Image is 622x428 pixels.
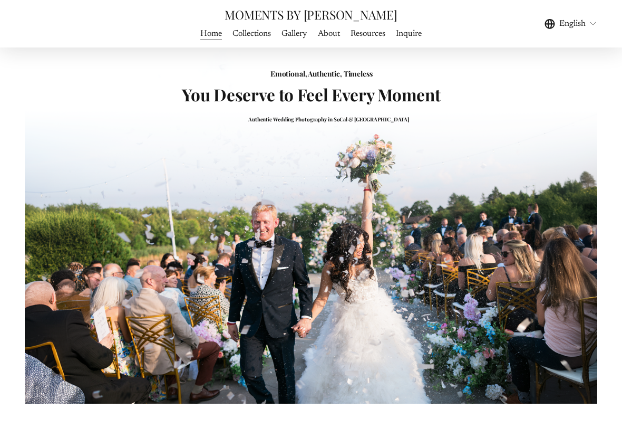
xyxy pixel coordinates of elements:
a: Collections [232,26,271,41]
a: Home [200,26,222,41]
a: Resources [351,26,385,41]
strong: Emotional, Authentic, Timeless [270,69,373,78]
strong: Authentic Wedding Photography in SoCal & [GEOGRAPHIC_DATA] [248,116,409,123]
a: About [318,26,340,41]
a: folder dropdown [281,26,307,41]
a: MOMENTS BY [PERSON_NAME] [225,6,397,23]
span: English [559,17,586,30]
a: Inquire [396,26,422,41]
div: language picker [545,17,597,31]
strong: You Deserve to Feel Every Moment [182,83,440,106]
span: Gallery [281,27,307,40]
